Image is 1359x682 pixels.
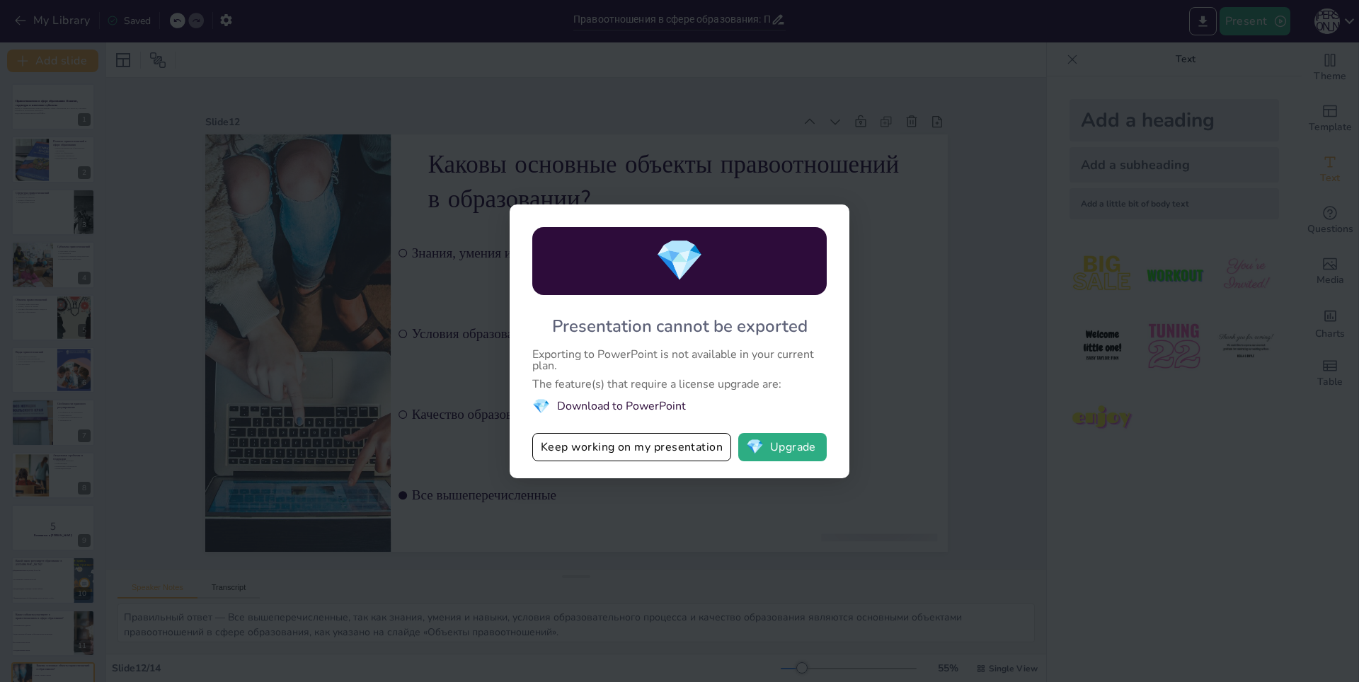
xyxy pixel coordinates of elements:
[532,349,827,371] div: Exporting to PowerPoint is not available in your current plan.
[746,440,764,454] span: diamond
[552,315,808,337] div: Presentation cannot be exported
[532,378,827,390] div: The feature(s) that require a license upgrade are:
[532,433,731,461] button: Keep working on my presentation
[655,233,704,288] span: diamond
[532,397,550,416] span: diamond
[532,397,827,416] li: Download to PowerPoint
[738,433,827,461] button: diamondUpgrade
